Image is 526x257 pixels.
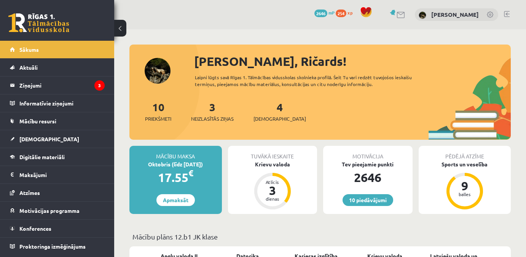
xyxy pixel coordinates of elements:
[10,94,105,112] a: Informatīvie ziņojumi
[10,238,105,255] a: Proktoringa izmēģinājums
[323,168,413,187] div: 2646
[8,13,69,32] a: Rīgas 1. Tālmācības vidusskola
[419,160,511,211] a: Sports un veselība 9 balles
[10,59,105,76] a: Aktuāli
[19,243,86,250] span: Proktoringa izmēģinājums
[129,146,222,160] div: Mācību maksa
[19,207,80,214] span: Motivācijas programma
[10,41,105,58] a: Sākums
[314,10,335,16] a: 2646 mP
[156,194,195,206] a: Apmaksāt
[419,11,426,19] img: Ričards Jansons
[323,146,413,160] div: Motivācija
[19,64,38,71] span: Aktuāli
[228,160,317,168] div: Krievu valoda
[19,136,79,142] span: [DEMOGRAPHIC_DATA]
[453,192,476,196] div: balles
[228,146,317,160] div: Tuvākā ieskaite
[336,10,356,16] a: 254 xp
[10,148,105,166] a: Digitālie materiāli
[228,160,317,211] a: Krievu valoda Atlicis 3 dienas
[261,184,284,196] div: 3
[10,220,105,237] a: Konferences
[253,115,306,123] span: [DEMOGRAPHIC_DATA]
[347,10,352,16] span: xp
[10,130,105,148] a: [DEMOGRAPHIC_DATA]
[261,196,284,201] div: dienas
[419,160,511,168] div: Sports un veselība
[10,202,105,219] a: Motivācijas programma
[253,100,306,123] a: 4[DEMOGRAPHIC_DATA]
[129,160,222,168] div: Oktobris (līdz [DATE])
[129,168,222,187] div: 17.55
[431,11,479,18] a: [PERSON_NAME]
[328,10,335,16] span: mP
[336,10,346,17] span: 254
[94,80,105,91] i: 3
[188,168,193,179] span: €
[10,184,105,201] a: Atzīmes
[19,225,51,232] span: Konferences
[323,160,413,168] div: Tev pieejamie punkti
[19,166,105,184] legend: Maksājumi
[145,100,171,123] a: 10Priekšmeti
[261,180,284,184] div: Atlicis
[19,153,65,160] span: Digitālie materiāli
[191,115,234,123] span: Neizlasītās ziņas
[10,166,105,184] a: Maksājumi
[191,100,234,123] a: 3Neizlasītās ziņas
[343,194,393,206] a: 10 piedāvājumi
[419,146,511,160] div: Pēdējā atzīme
[145,115,171,123] span: Priekšmeti
[10,112,105,130] a: Mācību resursi
[19,94,105,112] legend: Informatīvie ziņojumi
[19,118,56,125] span: Mācību resursi
[195,74,424,88] div: Laipni lūgts savā Rīgas 1. Tālmācības vidusskolas skolnieka profilā. Šeit Tu vari redzēt tuvojošo...
[19,46,39,53] span: Sākums
[10,77,105,94] a: Ziņojumi3
[132,231,508,242] p: Mācību plāns 12.b1 JK klase
[19,189,40,196] span: Atzīmes
[19,77,105,94] legend: Ziņojumi
[453,180,476,192] div: 9
[194,52,511,70] div: [PERSON_NAME], Ričards!
[314,10,327,17] span: 2646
